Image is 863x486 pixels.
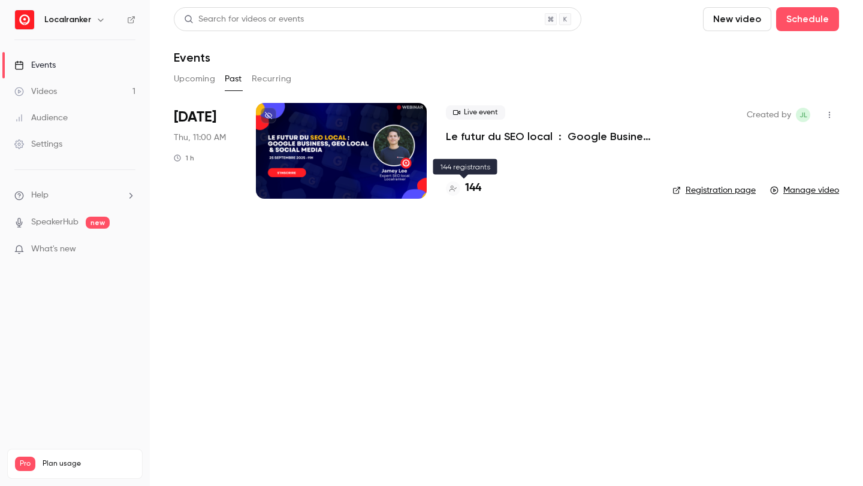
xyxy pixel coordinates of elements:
[770,184,839,196] a: Manage video
[446,105,505,120] span: Live event
[446,129,653,144] a: Le futur du SEO local : Google Business Profile, GEO & Social media
[174,50,210,65] h1: Events
[174,132,226,144] span: Thu, 11:00 AM
[14,86,57,98] div: Videos
[14,112,68,124] div: Audience
[184,13,304,26] div: Search for videos or events
[31,243,76,256] span: What's new
[86,217,110,229] span: new
[44,14,91,26] h6: Localranker
[446,180,481,196] a: 144
[14,138,62,150] div: Settings
[252,69,292,89] button: Recurring
[31,189,49,202] span: Help
[15,457,35,471] span: Pro
[14,59,56,71] div: Events
[174,153,194,163] div: 1 h
[31,216,79,229] a: SpeakerHub
[776,7,839,31] button: Schedule
[465,180,481,196] h4: 144
[43,459,135,469] span: Plan usage
[174,103,237,199] div: Sep 25 Thu, 11:00 AM (Europe/Paris)
[703,7,771,31] button: New video
[174,69,215,89] button: Upcoming
[225,69,242,89] button: Past
[14,189,135,202] li: help-dropdown-opener
[15,10,34,29] img: Localranker
[796,108,810,122] span: Jamey Lee
[672,184,756,196] a: Registration page
[174,108,216,127] span: [DATE]
[799,108,807,122] span: JL
[747,108,791,122] span: Created by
